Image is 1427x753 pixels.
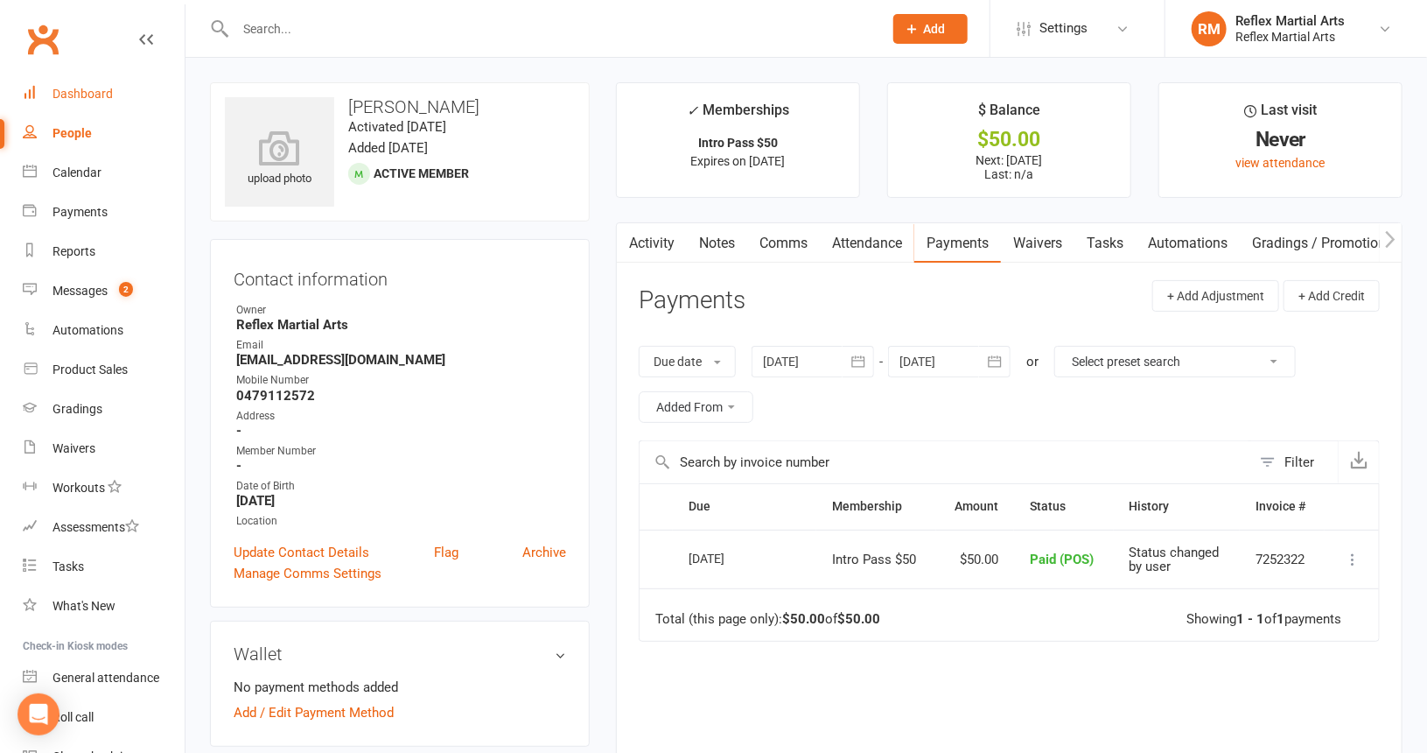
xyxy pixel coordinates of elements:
a: Waivers [23,429,185,468]
strong: 0479112572 [236,388,566,404]
i: ✓ [687,102,698,119]
a: view attendance [1236,156,1326,170]
button: + Add Credit [1284,280,1380,312]
a: Payments [914,223,1001,264]
div: Payments [52,205,108,219]
td: 7252322 [1240,530,1325,589]
div: Reflex Martial Arts [1235,29,1345,45]
div: Reports [52,244,95,258]
span: Active member [374,166,469,180]
div: $50.00 [904,130,1115,149]
div: Dashboard [52,87,113,101]
div: Date of Birth [236,478,566,495]
a: Automations [1136,223,1240,264]
div: Reflex Martial Arts [1235,13,1345,29]
th: Membership [816,484,936,529]
div: Showing of payments [1186,612,1341,627]
div: Tasks [52,559,84,574]
h3: Wallet [234,644,566,664]
button: Filter [1251,441,1338,483]
a: Dashboard [23,74,185,114]
strong: [DATE] [236,493,566,509]
button: Due date [639,346,736,377]
th: Due [673,484,816,529]
div: Waivers [52,441,95,455]
button: Add [893,14,968,44]
div: Mobile Number [236,372,566,389]
time: Activated [DATE] [348,119,446,135]
div: Automations [52,323,123,337]
div: upload photo [225,130,334,188]
a: Update Contact Details [234,542,369,563]
div: $ Balance [978,99,1040,130]
a: Manage Comms Settings [234,563,381,584]
a: Add / Edit Payment Method [234,702,394,723]
a: Tasks [23,547,185,587]
a: Archive [522,542,566,563]
strong: Intro Pass $50 [698,136,778,150]
span: Expires on [DATE] [691,154,786,168]
div: Never [1175,130,1386,149]
span: Status changed by user [1130,545,1220,575]
h3: [PERSON_NAME] [225,97,575,116]
strong: - [236,458,566,474]
div: Owner [236,302,566,319]
a: Tasks [1074,223,1136,264]
a: Gradings [23,390,185,429]
div: Workouts [52,481,105,495]
a: General attendance kiosk mode [23,658,185,698]
a: Comms [747,223,820,264]
input: Search... [230,17,871,41]
a: Attendance [820,223,914,264]
a: Reports [23,232,185,271]
th: Status [1014,484,1113,529]
div: Member Number [236,443,566,460]
a: People [23,114,185,153]
div: RM [1192,11,1227,46]
p: Next: [DATE] Last: n/a [904,153,1115,181]
strong: $50.00 [837,611,880,627]
h3: Payments [639,287,745,314]
strong: $50.00 [782,611,825,627]
li: No payment methods added [234,677,566,698]
div: [DATE] [689,545,769,572]
div: Memberships [687,99,789,131]
div: Filter [1284,452,1314,473]
a: Calendar [23,153,185,193]
a: Roll call [23,698,185,737]
div: Calendar [52,165,101,179]
a: Payments [23,193,185,232]
a: Workouts [23,468,185,508]
a: Activity [617,223,687,264]
span: Intro Pass $50 [832,552,916,567]
a: Flag [434,542,458,563]
div: Messages [52,284,108,298]
span: Settings [1039,9,1088,48]
a: Product Sales [23,350,185,390]
strong: 1 [1277,611,1284,627]
div: People [52,126,92,140]
a: Notes [687,223,747,264]
h3: Contact information [234,263,566,289]
span: 2 [119,282,133,297]
div: Roll call [52,710,94,724]
a: Assessments [23,508,185,547]
a: Messages 2 [23,271,185,311]
a: Gradings / Promotions [1240,223,1405,264]
div: Open Intercom Messenger [17,693,59,735]
div: General attendance [52,671,159,685]
div: Assessments [52,520,139,534]
th: History [1114,484,1240,529]
th: Amount [936,484,1014,529]
strong: Reflex Martial Arts [236,317,566,333]
div: Last visit [1244,99,1317,130]
div: Email [236,337,566,354]
th: Invoice # [1240,484,1325,529]
input: Search by invoice number [640,441,1251,483]
span: Paid (POS) [1030,552,1094,567]
div: Address [236,408,566,425]
div: or [1026,351,1039,372]
strong: [EMAIL_ADDRESS][DOMAIN_NAME] [236,352,566,368]
a: Automations [23,311,185,350]
td: $50.00 [936,530,1014,589]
